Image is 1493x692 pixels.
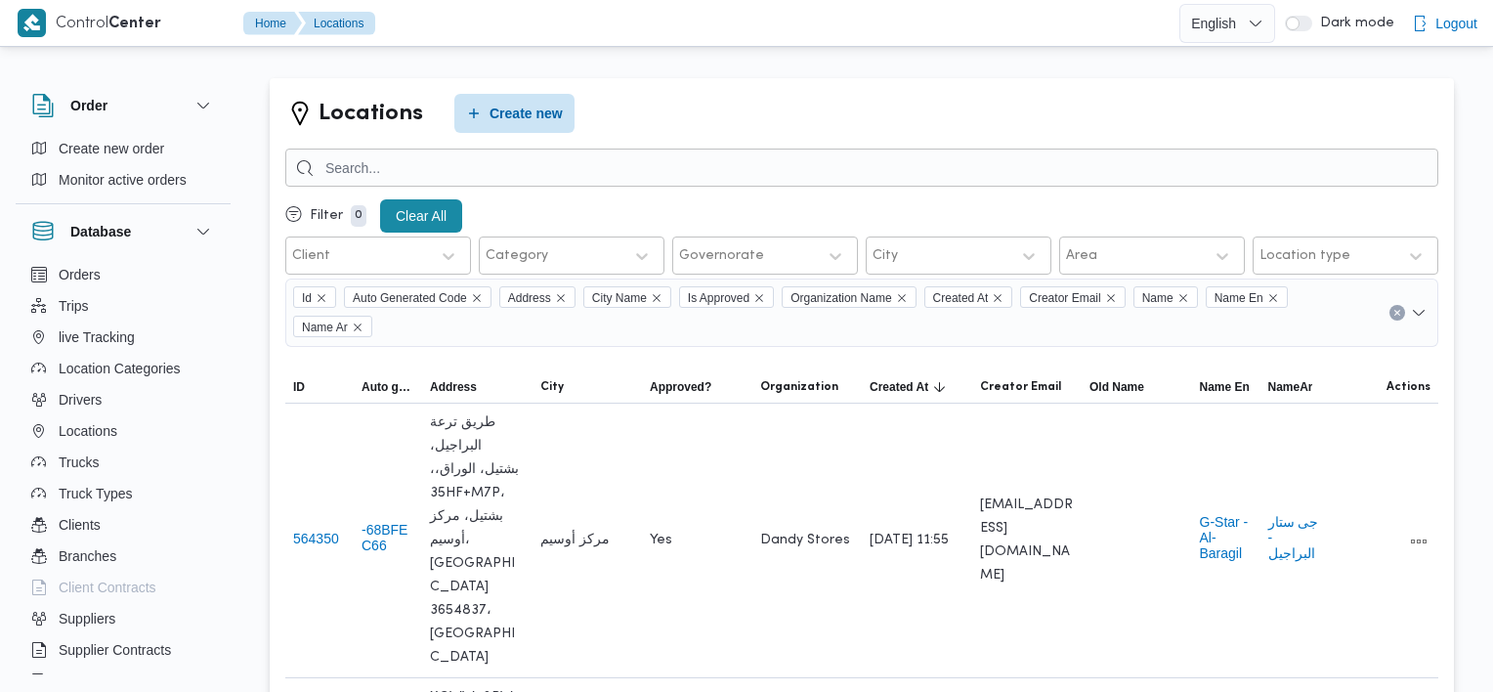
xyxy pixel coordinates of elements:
button: Remove Is Approved from selection in this group [753,292,765,304]
img: X8yXhbKr1z7QwAAAABJRU5ErkJggg== [18,9,46,37]
span: Is Approved [688,287,749,309]
span: Trips [59,294,89,318]
button: NameAr [1260,371,1329,403]
button: Remove Created At from selection in this group [992,292,1003,304]
span: [DATE] 11:55 [870,529,949,552]
span: Approved? [650,379,711,395]
button: Home [243,12,302,35]
span: Branches [59,544,116,568]
span: Location Categories [59,357,181,380]
button: Created AtSorted in descending order [862,371,972,403]
button: Logout [1404,4,1485,43]
button: ID [285,371,354,403]
button: Trucks [23,447,223,478]
span: Locations [59,419,117,443]
span: Create new [490,102,563,125]
span: طريق ترعة البراجيل، بشتيل، الوراق،، 35HF+M7P، بشتيل، مركز أوسيم، [GEOGRAPHIC_DATA] 3654837، [GEOG... [430,411,525,670]
button: Locations [23,415,223,447]
span: Is Approved [679,286,774,308]
span: Old Name [1089,379,1144,395]
button: Remove Id from selection in this group [316,292,327,304]
span: live Tracking [59,325,135,349]
button: live Tracking [23,322,223,353]
button: Create new [454,94,575,133]
button: Truck Types [23,478,223,509]
button: جى ستار - البراجيل [1268,514,1321,561]
span: Id [302,287,312,309]
button: Clear All [380,199,462,233]
span: Address [499,286,576,308]
button: Clients [23,509,223,541]
h3: Order [70,94,107,117]
button: Location Categories [23,353,223,384]
span: Auto Generated Code [344,286,491,308]
span: Created At [933,287,989,309]
span: Created At [924,286,1013,308]
span: City Name [592,287,647,309]
span: Auto generated code [362,379,414,395]
div: Category [486,248,548,264]
span: Name En [1200,379,1250,395]
h3: Database [70,220,131,243]
span: Organization Name [790,287,891,309]
span: Creator Email [980,379,1061,395]
button: Create new order [23,133,223,164]
button: Open list of options [1411,305,1427,321]
span: Created At; Sorted in descending order [870,379,928,395]
span: Trucks [59,451,99,474]
span: Actions [1386,379,1430,395]
span: Logout [1435,12,1477,35]
div: Database [16,259,231,682]
button: Remove Name En from selection in this group [1267,292,1279,304]
button: Remove Name Ar from selection in this group [352,322,363,333]
span: Monitor active orders [59,168,187,192]
button: Suppliers [23,603,223,634]
span: Name En [1206,286,1288,308]
button: Remove Organization Name from selection in this group [896,292,908,304]
button: Branches [23,541,223,572]
button: Remove Address from selection in this group [555,292,567,304]
button: Database [31,220,215,243]
button: Remove Creator Email from selection in this group [1105,292,1117,304]
span: Dandy Stores [760,529,850,552]
span: ID [293,379,305,395]
span: [EMAIL_ADDRESS][DOMAIN_NAME] [980,494,1075,587]
input: Search... [285,149,1438,187]
button: Remove City Name from selection in this group [651,292,662,304]
span: Supplier Contracts [59,638,171,662]
span: Orders [59,263,101,286]
h2: Locations [319,97,423,131]
button: Monitor active orders [23,164,223,195]
button: Trips [23,290,223,322]
span: Create new order [59,137,164,160]
button: Client Contracts [23,572,223,603]
b: Center [108,17,161,31]
button: -68BFEC66 [362,522,414,553]
span: Truck Types [59,482,132,505]
span: Address [430,379,477,395]
button: Locations [298,12,375,35]
div: Client [292,248,330,264]
button: Orders [23,259,223,290]
button: Address [422,371,533,403]
span: Name Ar [293,316,372,337]
span: Creator Email [1029,287,1100,309]
span: Client Contracts [59,576,156,599]
div: Location type [1259,248,1350,264]
p: 0 [351,205,366,227]
button: G-Star - Al-Baragil [1200,514,1253,561]
button: Remove Name from selection in this group [1177,292,1189,304]
span: Address [508,287,551,309]
span: Creator Email [1020,286,1125,308]
span: Drivers [59,388,102,411]
button: All actions [1407,530,1430,553]
span: Suppliers [59,607,115,630]
svg: Sorted in descending order [932,379,948,395]
span: مركز أوسيم [540,529,610,552]
span: Yes [650,529,672,552]
span: Name En [1215,287,1263,309]
button: Approved? [642,371,752,403]
span: Dark mode [1312,16,1394,31]
span: Name [1133,286,1198,308]
button: Order [31,94,215,117]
